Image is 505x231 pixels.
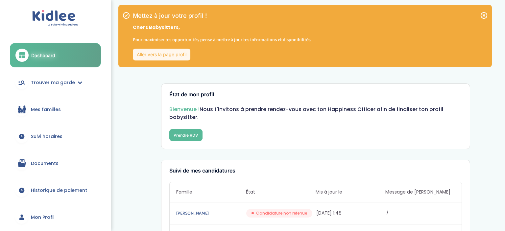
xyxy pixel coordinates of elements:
[31,214,55,221] span: Mon Profil
[176,210,245,217] a: [PERSON_NAME]
[10,125,101,148] a: Suivi horaires
[169,105,462,121] p: Nous t'invitons à prendre rendez-vous avec ton Happiness Officer afin de finaliser ton profil bab...
[169,168,462,174] h3: Suivi de mes candidatures
[169,92,462,98] h3: État de mon profil
[10,71,101,94] a: Trouver ma garde
[32,10,79,27] img: logo.svg
[10,205,101,229] a: Mon Profil
[133,13,311,19] h1: Mettez à jour votre profil !
[316,189,385,196] span: Mis à jour le
[169,105,200,113] span: Bienvenue !
[176,189,246,196] span: Famille
[169,129,203,141] button: Prendre RDV
[386,210,455,217] span: /
[31,106,61,113] span: Mes familles
[10,151,101,175] a: Documents
[385,189,455,196] span: Message de [PERSON_NAME]
[10,178,101,202] a: Historique de paiement
[133,49,190,60] a: Aller vers la page profil
[256,210,307,216] span: Candidature non retenue
[10,98,101,121] a: Mes familles
[31,79,75,86] span: Trouver ma garde
[31,160,59,167] span: Documents
[133,36,311,43] p: Pour maximiser tes opportunités, pense à mettre à jour tes informations et disponibilités.
[316,210,385,217] span: [DATE] 1:48
[133,24,311,31] p: Chers Babysitters,
[31,187,87,194] span: Historique de paiement
[31,52,55,59] span: Dashboard
[246,189,316,196] span: État
[31,133,62,140] span: Suivi horaires
[10,43,101,67] a: Dashboard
